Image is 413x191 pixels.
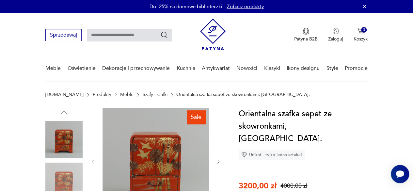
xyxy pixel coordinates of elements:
img: Zdjęcie produktu Orientalna szafka sepet ze skowronkami, Japonia. [45,121,83,158]
a: Ikona medaluPatyna B2B [294,28,318,42]
a: Zobacz produkty [227,3,264,10]
a: Meble [120,92,134,97]
div: Unikat - tylko jedna sztuka! [239,150,305,160]
a: Antykwariat [202,56,230,81]
p: Patyna B2B [294,36,318,42]
p: Zaloguj [328,36,343,42]
div: Sale [187,110,205,124]
a: Style [326,56,338,81]
a: Kuchnia [176,56,195,81]
a: Oświetlenie [68,56,96,81]
a: Nowości [236,56,257,81]
a: Meble [45,56,61,81]
a: Promocje [345,56,368,81]
a: Klasyki [264,56,280,81]
a: [DOMAIN_NAME] [45,92,84,97]
h1: Orientalna szafka sepet ze skowronkami, [GEOGRAPHIC_DATA]. [239,108,368,145]
a: Sprzedawaj [45,33,82,38]
img: Ikona diamentu [241,152,247,158]
p: 4000,00 zł [280,182,307,190]
button: 0Koszyk [354,28,368,42]
img: Ikona medalu [303,28,309,35]
img: Patyna - sklep z meblami i dekoracjami vintage [200,19,226,50]
button: Zaloguj [328,28,343,42]
iframe: Smartsupp widget button [391,165,409,183]
button: Patyna B2B [294,28,318,42]
p: Do -25% na domowe biblioteczki! [150,3,224,10]
img: Ikonka użytkownika [332,28,339,34]
p: Koszyk [354,36,368,42]
a: Ikony designu [287,56,320,81]
img: Ikona koszyka [357,28,364,34]
a: Dekoracje i przechowywanie [102,56,170,81]
button: Szukaj [160,31,168,39]
div: 0 [361,27,367,33]
a: Produkty [93,92,111,97]
p: Orientalna szafka sepet ze skowronkami, [GEOGRAPHIC_DATA]. [176,92,310,97]
button: Sprzedawaj [45,29,82,41]
a: Szafy i szafki [143,92,167,97]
